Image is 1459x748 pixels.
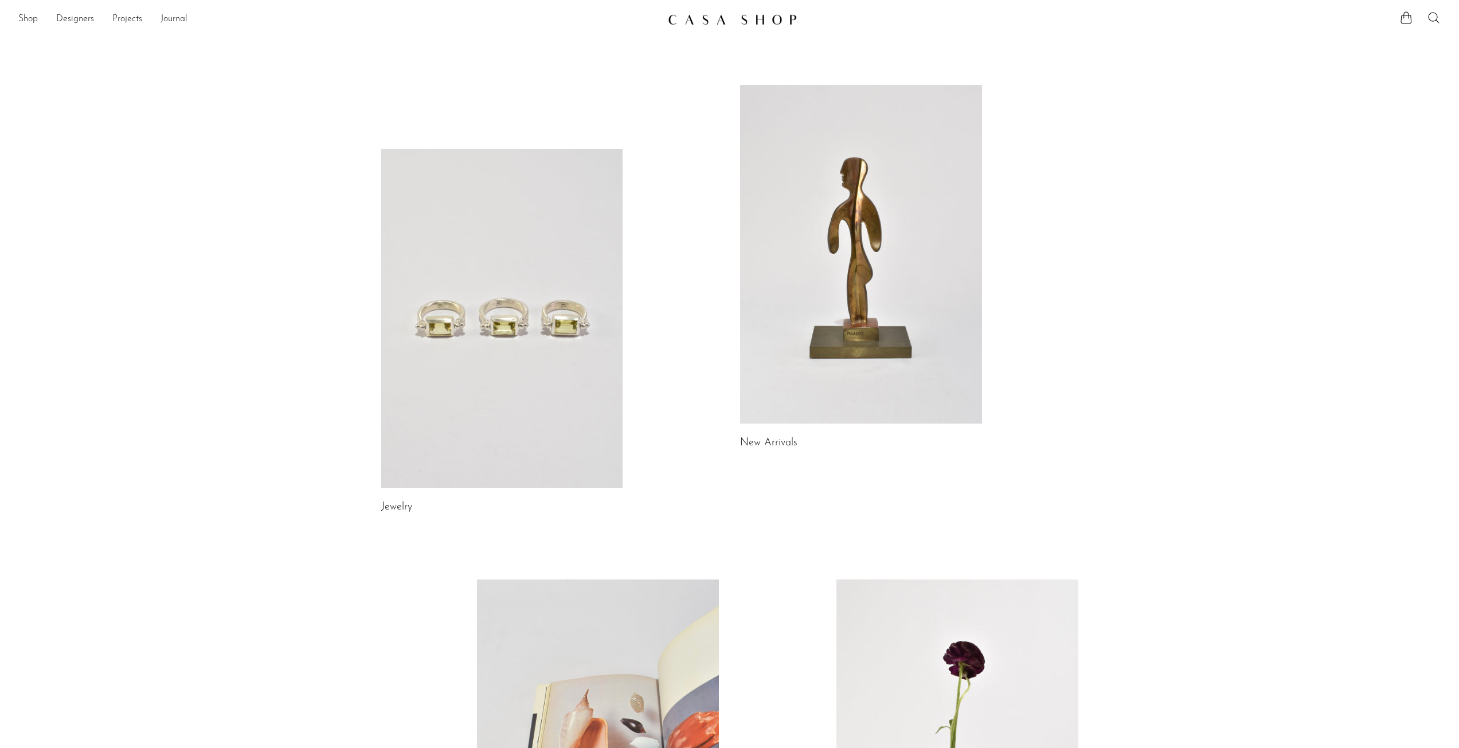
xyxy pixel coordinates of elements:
a: Jewelry [381,502,412,512]
a: New Arrivals [740,438,797,448]
a: Designers [56,12,94,27]
a: Shop [18,12,38,27]
a: Journal [161,12,187,27]
nav: Desktop navigation [18,10,659,29]
ul: NEW HEADER MENU [18,10,659,29]
a: Projects [112,12,142,27]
